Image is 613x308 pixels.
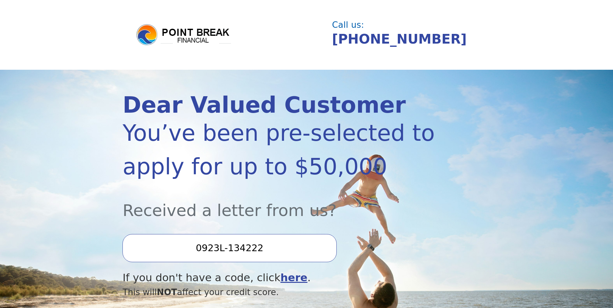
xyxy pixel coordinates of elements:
div: Received a letter from us? [122,183,435,222]
div: This will affect your credit score. [122,286,435,299]
div: You’ve been pre-selected to apply for up to $50,000 [122,116,435,183]
div: Call us: [332,21,485,29]
a: here [280,272,308,284]
img: logo.png [135,23,232,46]
span: NOT [157,287,177,297]
div: Dear Valued Customer [122,94,435,116]
div: If you don't have a code, click . [122,270,435,286]
a: [PHONE_NUMBER] [332,31,467,47]
input: Enter your Offer Code: [122,234,336,262]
